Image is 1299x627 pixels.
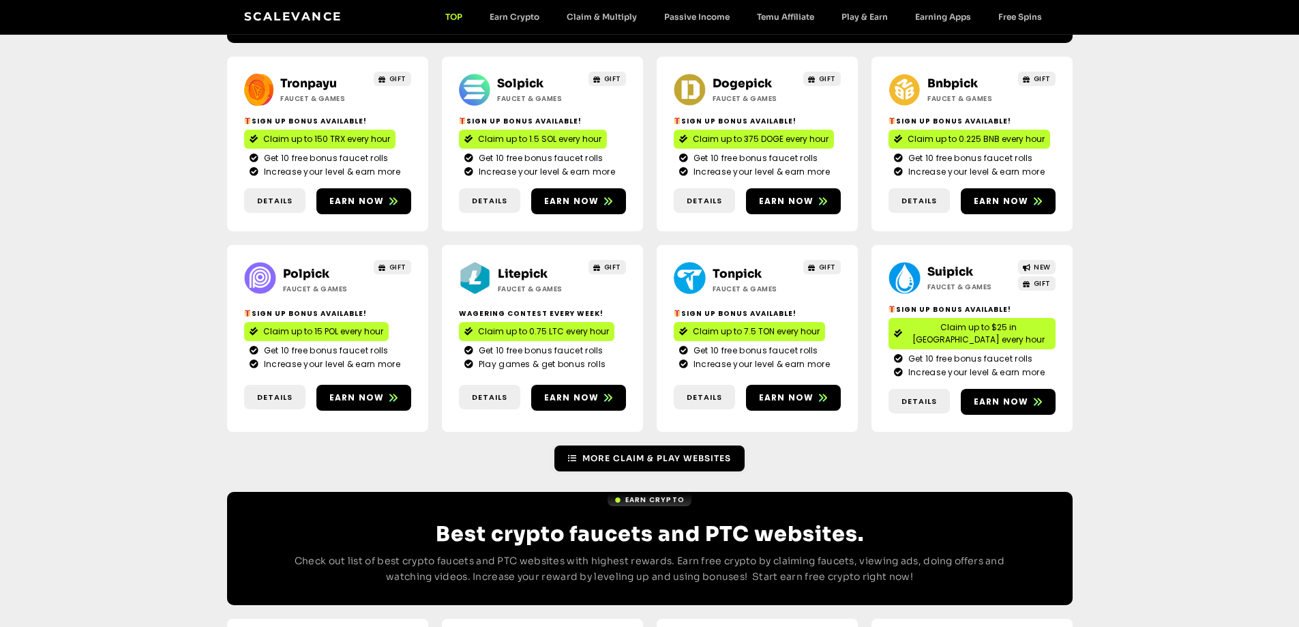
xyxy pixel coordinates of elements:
span: Details [257,392,293,403]
span: Get 10 free bonus faucet rolls [690,152,818,164]
span: Earn now [329,392,385,404]
a: Claim up to 0.225 BNB every hour [889,130,1050,149]
a: Earn now [531,188,626,214]
a: TOP [432,12,476,22]
a: Details [459,188,520,214]
a: Bnbpick [927,76,978,91]
a: Temu Affiliate [743,12,828,22]
a: NEW [1018,260,1056,274]
img: 🎁 [674,117,681,124]
a: Dogepick [713,76,772,91]
a: Earn now [531,385,626,411]
a: Claim up to 15 POL every hour [244,322,389,341]
a: Details [244,385,305,410]
span: Claim up to 1.5 SOL every hour [478,133,601,145]
span: GIFT [604,262,621,272]
span: GIFT [389,262,406,272]
a: Play & Earn [828,12,901,22]
a: Earn now [961,188,1056,214]
h2: Faucet & Games [713,284,798,294]
h2: Sign Up Bonus Available! [244,308,411,319]
span: Details [472,392,507,403]
span: Earn now [974,195,1029,207]
a: Claim up to 150 TRX every hour [244,130,395,149]
span: Earn now [329,195,385,207]
h2: Sign Up Bonus Available! [244,116,411,126]
span: Details [687,392,722,403]
span: GIFT [819,262,836,272]
h2: Sign Up Bonus Available! [459,116,626,126]
a: GIFT [374,72,411,86]
span: Earn now [759,392,814,404]
span: Earn now [759,195,814,207]
h2: Faucet & Games [280,93,365,104]
a: GIFT [803,260,841,274]
span: GIFT [604,74,621,84]
a: Tonpick [713,267,762,281]
span: Details [687,195,722,207]
nav: Menu [432,12,1056,22]
a: Earn now [746,385,841,411]
span: Claim up to 150 TRX every hour [263,133,390,145]
a: GIFT [374,260,411,274]
span: Details [257,195,293,207]
a: Free Spins [985,12,1056,22]
a: Earn now [316,385,411,411]
a: Suipick [927,265,973,279]
span: Increase your level & earn more [475,166,615,178]
a: Passive Income [651,12,743,22]
span: GIFT [389,74,406,84]
a: More Claim & Play Websites [554,446,745,471]
span: Claim up to 7.5 TON every hour [693,325,820,338]
a: Litepick [498,267,548,281]
span: Increase your level & earn more [690,166,830,178]
span: NEW [1034,262,1051,272]
a: Earn now [961,389,1056,415]
a: Details [674,188,735,214]
img: 🎁 [459,117,466,124]
a: Details [459,385,520,410]
a: GIFT [803,72,841,86]
a: Earning Apps [901,12,985,22]
h2: Best crypto faucets and PTC websites. [282,522,1018,546]
span: More Claim & Play Websites [582,452,731,465]
span: Play games & get bonus rolls [475,358,606,370]
a: Claim up to 7.5 TON every hour [674,322,825,341]
a: Details [244,188,305,214]
a: Earn now [316,188,411,214]
span: Earn now [544,392,599,404]
h2: Faucet & Games [927,93,1013,104]
a: Details [889,389,950,414]
a: GIFT [1018,276,1056,291]
a: Earn now [746,188,841,214]
span: Claim up to 0.225 BNB every hour [908,133,1045,145]
span: Details [901,396,937,407]
a: Tronpayu [280,76,337,91]
img: 🎁 [889,117,895,124]
span: Get 10 free bonus faucet rolls [260,152,389,164]
span: Details [472,195,507,207]
a: GIFT [588,260,626,274]
span: Get 10 free bonus faucet rolls [690,345,818,357]
span: Increase your level & earn more [905,166,1045,178]
img: 🎁 [889,306,895,312]
span: Claim up to $25 in [GEOGRAPHIC_DATA] every hour [908,321,1050,346]
span: Earn Crypto [625,495,685,505]
span: Claim up to 0.75 LTC every hour [478,325,609,338]
a: Earn Crypto [608,493,691,506]
span: Earn now [544,195,599,207]
img: 🎁 [674,310,681,317]
h2: Faucet & Games [713,93,798,104]
h2: Sign Up Bonus Available! [889,116,1056,126]
a: Claim up to $25 in [GEOGRAPHIC_DATA] every hour [889,318,1056,349]
span: Get 10 free bonus faucet rolls [905,353,1033,365]
a: Claim & Multiply [553,12,651,22]
a: GIFT [1018,72,1056,86]
a: Details [889,188,950,214]
img: 🎁 [244,310,251,317]
a: Polpick [283,267,329,281]
a: Solpick [497,76,543,91]
h2: Sign Up Bonus Available! [674,308,841,319]
a: Claim up to 0.75 LTC every hour [459,322,614,341]
h2: Wagering contest every week! [459,308,626,319]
